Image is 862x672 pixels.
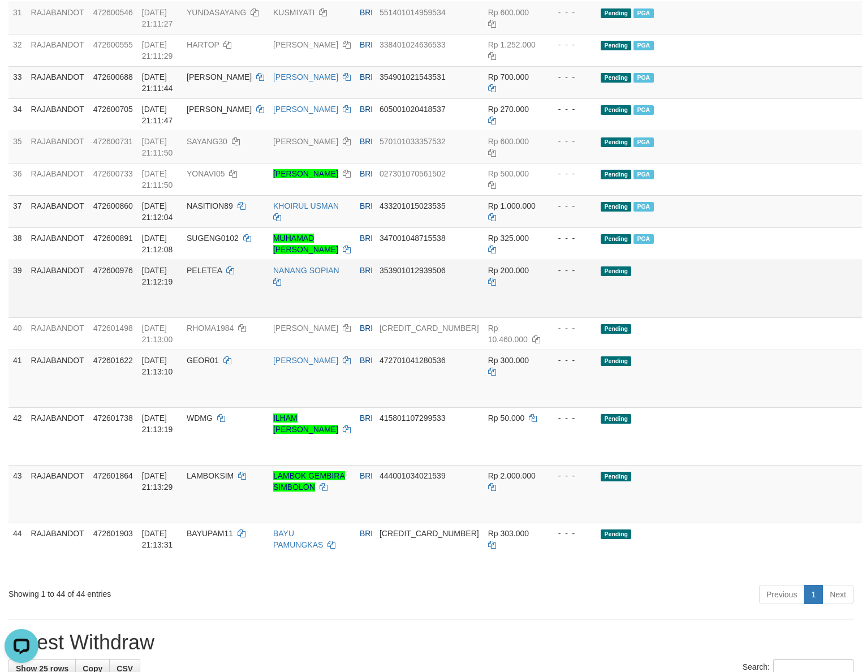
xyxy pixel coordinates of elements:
span: Rp 270.000 [488,105,529,114]
span: 472601738 [93,413,133,423]
td: 36 [8,163,27,195]
td: 34 [8,98,27,131]
span: Pending [601,529,631,539]
span: 472600555 [93,40,133,49]
a: 1 [804,585,823,604]
span: 472601864 [93,471,133,480]
a: BAYU PAMUNGKAS [273,529,323,549]
td: 38 [8,227,27,260]
td: RAJABANDOT [27,350,89,407]
button: Open LiveChat chat widget [5,5,38,38]
span: [DATE] 21:12:19 [142,266,173,286]
span: Marked by adkaldo [633,137,653,147]
td: 43 [8,465,27,523]
td: 41 [8,350,27,407]
span: BRI [360,105,373,114]
span: Rp 300.000 [488,356,529,365]
span: Pending [601,266,631,276]
a: LAMBOK GEMBIRA SIMBOLON [273,471,345,492]
span: BRI [360,234,373,243]
td: RAJABANDOT [27,465,89,523]
span: SUGENG0102 [187,234,239,243]
div: Showing 1 to 44 of 44 entries [8,584,351,600]
span: Rp 10.460.000 [488,324,528,344]
span: Rp 325.000 [488,234,529,243]
span: Rp 700.000 [488,72,529,81]
span: Copy 353901012939506 to clipboard [380,266,446,275]
span: [DATE] 21:13:00 [142,324,173,344]
span: Rp 1.252.000 [488,40,536,49]
span: Copy 551401014959534 to clipboard [380,8,446,17]
div: - - - [549,200,592,212]
span: Rp 303.000 [488,529,529,538]
td: RAJABANDOT [27,34,89,66]
span: Pending [601,137,631,147]
td: 32 [8,34,27,66]
span: Pending [601,105,631,115]
span: [PERSON_NAME] [187,72,252,81]
span: Pending [601,356,631,366]
span: PELETEA [187,266,222,275]
span: Pending [601,414,631,424]
td: RAJABANDOT [27,66,89,98]
span: Marked by adkaldo [633,8,653,18]
span: PGA [633,73,653,83]
a: [PERSON_NAME] [273,356,338,365]
span: 472601498 [93,324,133,333]
div: - - - [549,168,592,179]
span: BRI [360,356,373,365]
div: - - - [549,412,592,424]
span: LAMBOKSIM [187,471,234,480]
span: BRI [360,72,373,81]
a: KUSMIYATI [273,8,314,17]
td: RAJABANDOT [27,260,89,317]
td: 37 [8,195,27,227]
span: Pending [601,234,631,244]
span: Rp 2.000.000 [488,471,536,480]
span: Copy 444001034021539 to clipboard [380,471,446,480]
a: [PERSON_NAME] [273,40,338,49]
td: 42 [8,407,27,465]
td: 33 [8,66,27,98]
span: Marked by adkaldo [633,170,653,179]
span: [DATE] 21:11:50 [142,137,173,157]
span: Pending [601,41,631,50]
span: BRI [360,529,373,538]
span: Copy 605001020418537 to clipboard [380,105,446,114]
td: 39 [8,260,27,317]
span: BRI [360,40,373,49]
td: RAJABANDOT [27,227,89,260]
span: BRI [360,471,373,480]
span: 472600860 [93,201,133,210]
div: - - - [549,104,592,115]
span: 472601903 [93,529,133,538]
span: 472600546 [93,8,133,17]
span: Pending [601,73,631,83]
span: Rp 1.000.000 [488,201,536,210]
td: RAJABANDOT [27,523,89,580]
a: Previous [759,585,804,604]
span: [DATE] 21:11:47 [142,105,173,125]
span: [DATE] 21:11:27 [142,8,173,28]
span: Pending [601,324,631,334]
span: BRI [360,137,373,146]
span: BAYUPAM11 [187,529,233,538]
td: RAJABANDOT [27,131,89,163]
td: RAJABANDOT [27,2,89,34]
span: [DATE] 21:11:29 [142,40,173,61]
td: RAJABANDOT [27,407,89,465]
span: PGA [633,105,653,115]
span: [DATE] 21:12:08 [142,234,173,254]
td: 44 [8,523,27,580]
span: NASITION89 [187,201,233,210]
span: [DATE] 21:13:19 [142,413,173,434]
span: GEOR01 [187,356,219,365]
div: - - - [549,7,592,18]
td: 40 [8,317,27,350]
div: - - - [549,470,592,481]
span: Copy 570101033357532 to clipboard [380,137,446,146]
td: RAJABANDOT [27,163,89,195]
span: Pending [601,472,631,481]
span: [DATE] 21:12:04 [142,201,173,222]
span: Copy 588301036306530 to clipboard [380,529,479,538]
